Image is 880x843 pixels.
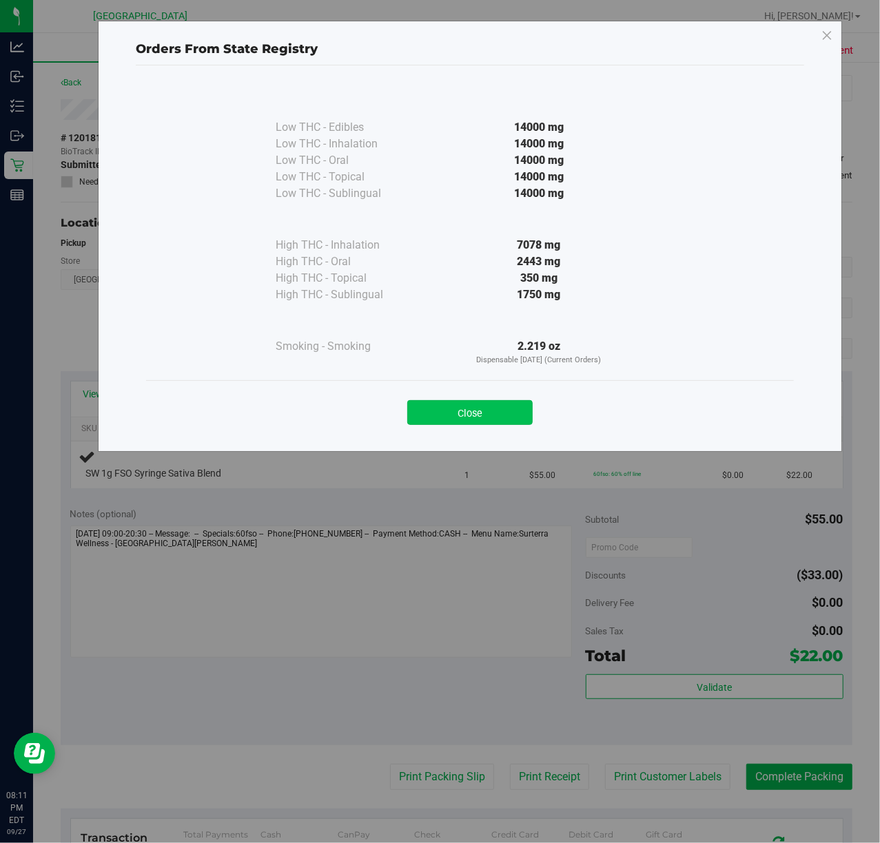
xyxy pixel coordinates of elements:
div: Low THC - Oral [276,152,413,169]
div: High THC - Inhalation [276,237,413,253]
iframe: Resource center [14,733,55,774]
div: High THC - Topical [276,270,413,287]
div: High THC - Sublingual [276,287,413,303]
div: Low THC - Sublingual [276,185,413,202]
div: 1750 mg [413,287,664,303]
div: High THC - Oral [276,253,413,270]
div: Low THC - Inhalation [276,136,413,152]
div: 14000 mg [413,152,664,169]
div: Smoking - Smoking [276,338,413,355]
div: Low THC - Topical [276,169,413,185]
div: 350 mg [413,270,664,287]
div: 14000 mg [413,185,664,202]
div: Low THC - Edibles [276,119,413,136]
div: 7078 mg [413,237,664,253]
p: Dispensable [DATE] (Current Orders) [413,355,664,366]
div: 2.219 oz [413,338,664,366]
div: 14000 mg [413,136,664,152]
div: 2443 mg [413,253,664,270]
button: Close [407,400,533,425]
div: 14000 mg [413,169,664,185]
span: Orders From State Registry [136,41,318,56]
div: 14000 mg [413,119,664,136]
